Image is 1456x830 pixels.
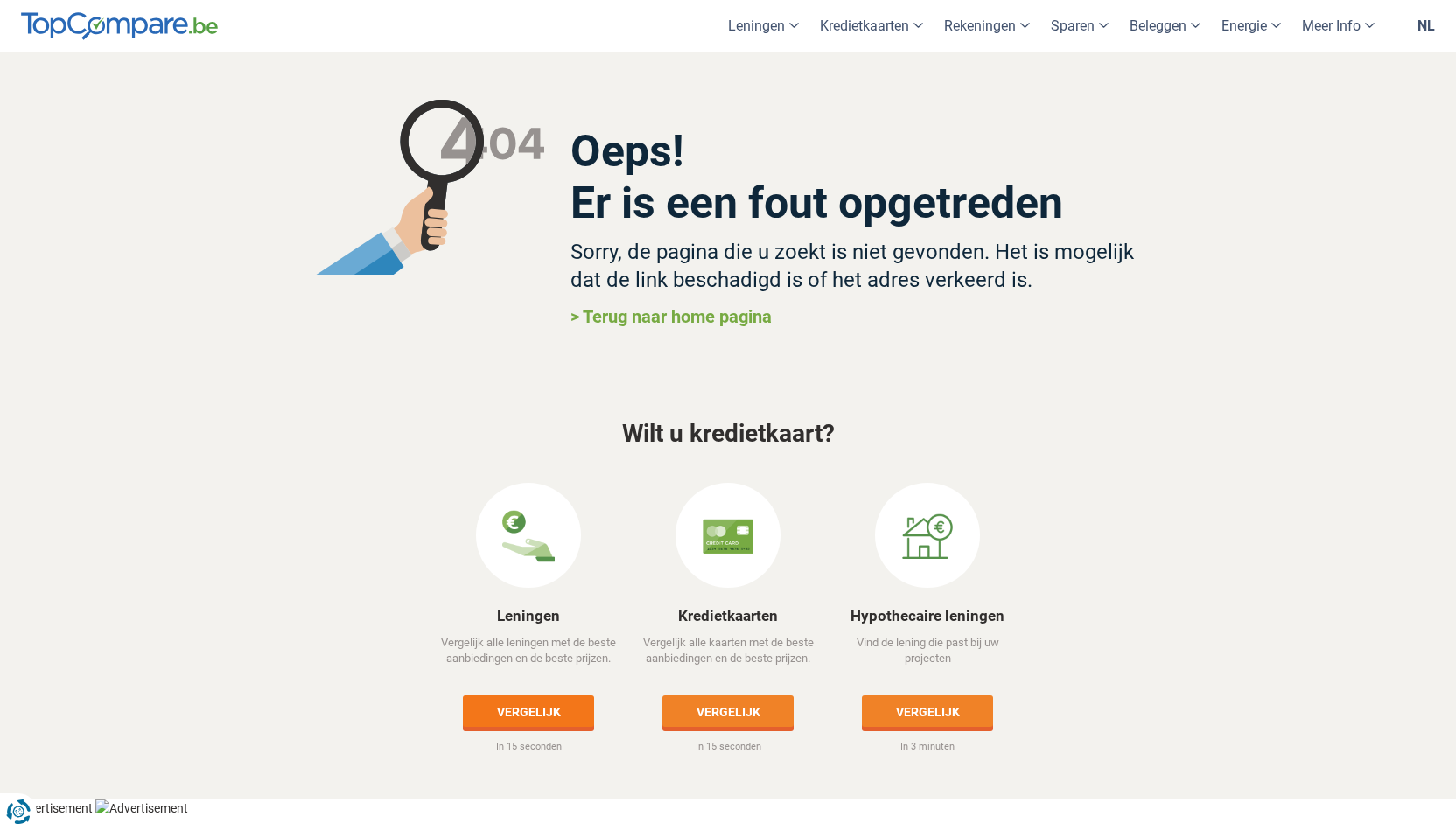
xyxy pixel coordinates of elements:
[21,12,218,40] img: TopCompare
[630,635,827,682] p: Vergelijk alle kaarten met de beste aanbiedingen en de beste prijzen.
[630,740,827,754] p: In 15 seconden
[662,695,794,727] a: Vergelijk
[463,695,594,727] a: Vergelijk
[829,740,1026,754] p: In 3 minuten
[850,607,1004,624] a: Hypothecaire leningen
[315,100,545,275] img: magnifying glass not found
[829,635,1026,682] p: Vind de lening die past bij uw projecten
[862,695,993,727] a: Vergelijk
[229,421,1227,448] h3: Wilt u kredietkaart?
[570,306,772,327] a: > Terug naar home pagina
[678,607,778,624] a: Kredietkaarten
[95,799,188,817] img: Advertisement
[570,126,1142,229] h2: Oeps! Er is een fout opgetreden
[430,635,627,682] p: Vergelijk alle leningen met de beste aanbiedingen en de beste prijzen.
[502,510,555,562] img: Leningen
[702,510,754,562] img: Kredietkaarten
[497,607,560,624] a: Leningen
[430,740,627,754] p: In 15 seconden
[570,238,1142,294] h3: Sorry, de pagina die u zoekt is niet gevonden. Het is mogelijk dat de link beschadigd is of het a...
[901,510,954,562] img: Hypothecaire leningen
